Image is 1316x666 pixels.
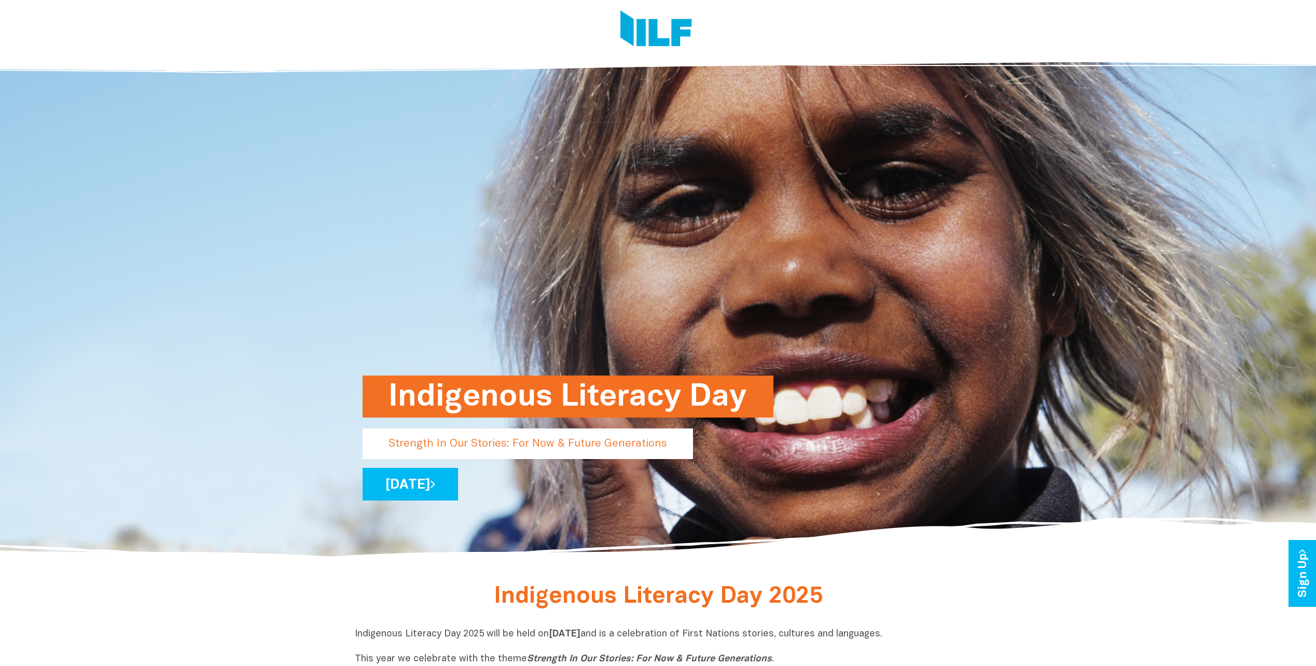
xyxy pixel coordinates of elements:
[527,655,772,663] i: Strength In Our Stories: For Now & Future Generations
[494,586,823,607] span: Indigenous Literacy Day 2025
[549,630,580,639] b: [DATE]
[620,10,692,49] img: Logo
[363,428,693,459] p: Strength In Our Stories: For Now & Future Generations
[363,468,458,501] a: [DATE]
[389,376,747,418] h1: Indigenous Literacy Day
